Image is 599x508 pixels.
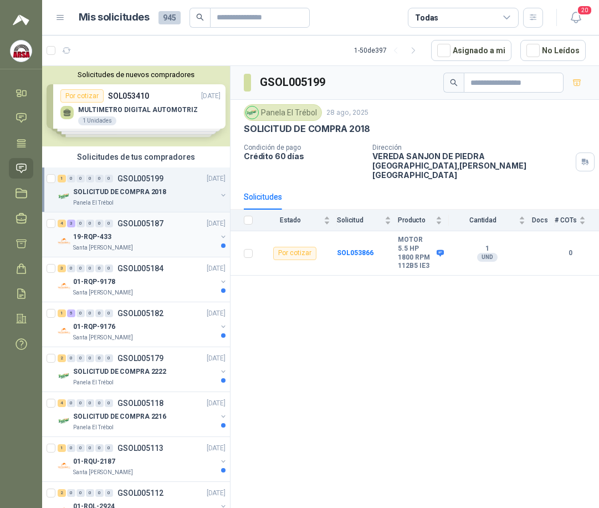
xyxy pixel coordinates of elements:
div: 0 [76,175,85,182]
div: 0 [105,175,113,182]
div: 0 [105,309,113,317]
div: 0 [105,354,113,362]
th: Docs [532,210,555,231]
span: 20 [577,5,592,16]
div: Por cotizar [273,247,316,260]
div: 0 [86,444,94,452]
p: GSOL005118 [117,399,163,407]
button: Solicitudes de nuevos compradores [47,70,226,79]
div: 0 [76,444,85,452]
div: 0 [76,220,85,227]
th: Solicitud [337,210,398,231]
p: [DATE] [207,353,226,364]
p: SOLICITUD DE COMPRA 2018 [73,187,166,197]
div: 0 [95,444,104,452]
div: 1 [58,309,66,317]
img: Company Logo [58,235,71,248]
p: SOLICITUD DE COMPRA 2222 [73,367,166,377]
th: # COTs [555,210,599,231]
div: Solicitudes de nuevos compradoresPor cotizarSOL053410[DATE] MULTIMETRO DIGITAL AUTOMOTRIZ1 Unidad... [42,66,230,146]
div: 0 [76,265,85,272]
div: 0 [105,399,113,407]
p: Panela El Trébol [73,378,114,387]
span: search [450,79,458,87]
img: Company Logo [58,459,71,473]
p: GSOL005182 [117,309,163,317]
p: GSOL005179 [117,354,163,362]
b: 1 [449,245,525,253]
div: 0 [105,220,113,227]
div: 0 [95,175,104,182]
p: Crédito 60 días [244,151,364,161]
p: 01-RQU-2187 [73,456,115,467]
img: Company Logo [11,40,32,62]
b: SOL053866 [337,249,373,257]
p: 19-RQP-433 [73,232,111,242]
p: [DATE] [207,219,226,229]
div: 0 [76,489,85,497]
div: 0 [95,489,104,497]
img: Company Logo [58,190,71,203]
p: GSOL005112 [117,489,163,497]
div: 0 [95,354,104,362]
b: MOTOR 5.5 HP 1800 RPM 112B5 IE3 [398,236,434,270]
p: Condición de pago [244,144,364,151]
span: Cantidad [449,216,516,224]
h3: GSOL005199 [260,74,327,91]
h1: Mis solicitudes [79,9,150,26]
p: SOLICITUD DE COMPRA 2216 [73,412,166,422]
p: [DATE] [207,398,226,409]
p: Panela El Trébol [73,423,114,432]
p: Santa [PERSON_NAME] [73,333,133,342]
p: GSOL005184 [117,265,163,272]
p: Dirección [372,144,571,151]
div: Solicitudes [244,191,282,203]
div: Solicitudes de tus compradores [42,146,230,167]
p: [DATE] [207,263,226,274]
p: [DATE] [207,488,226,499]
div: 0 [76,354,85,362]
div: 0 [86,220,94,227]
div: 4 [58,399,66,407]
img: Company Logo [58,414,71,428]
a: 1 0 0 0 0 0 GSOL005199[DATE] Company LogoSOLICITUD DE COMPRA 2018Panela El Trébol [58,172,228,207]
div: 2 [58,489,66,497]
div: UND [477,253,498,262]
div: 0 [95,399,104,407]
div: 1 [58,175,66,182]
div: 3 [58,265,66,272]
p: GSOL005199 [117,175,163,182]
div: 0 [95,265,104,272]
p: 01-RQP-9178 [73,277,115,287]
b: 0 [555,248,586,258]
th: Estado [259,210,337,231]
div: 0 [105,444,113,452]
p: [DATE] [207,308,226,319]
div: 0 [95,309,104,317]
p: 28 ago, 2025 [326,108,368,118]
button: 20 [566,8,586,28]
div: 0 [86,399,94,407]
div: 0 [76,309,85,317]
th: Cantidad [449,210,532,231]
p: Panela El Trébol [73,199,114,207]
p: 01-RQP-9176 [73,322,115,332]
p: [DATE] [207,174,226,184]
a: 3 0 0 0 0 0 GSOL005184[DATE] Company Logo01-RQP-9178Santa [PERSON_NAME] [58,262,228,297]
div: 0 [86,354,94,362]
div: 0 [86,265,94,272]
div: 0 [67,175,75,182]
div: 0 [67,399,75,407]
p: [DATE] [207,443,226,454]
span: Solicitud [337,216,382,224]
div: 3 [67,220,75,227]
div: 4 [58,220,66,227]
button: No Leídos [520,40,586,61]
span: Estado [259,216,321,224]
span: search [196,13,204,21]
p: Santa [PERSON_NAME] [73,288,133,297]
a: 1 5 0 0 0 0 GSOL005182[DATE] Company Logo01-RQP-9176Santa [PERSON_NAME] [58,307,228,342]
div: 0 [67,444,75,452]
div: Todas [415,12,438,24]
div: 0 [95,220,104,227]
